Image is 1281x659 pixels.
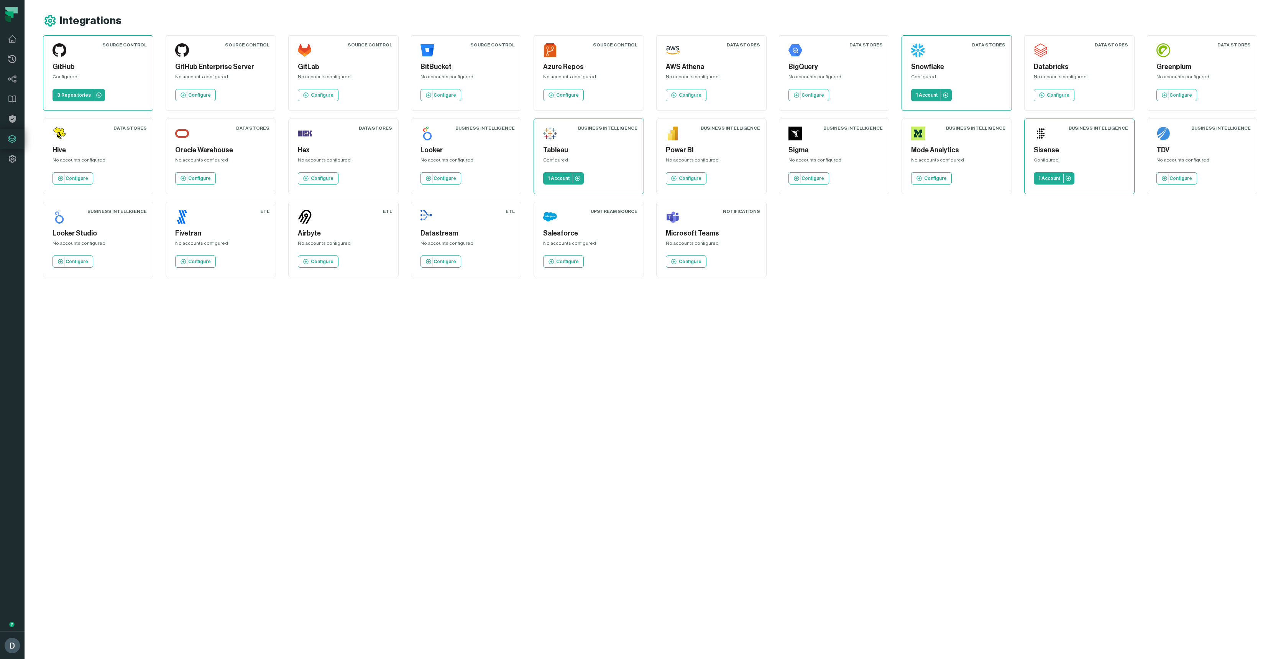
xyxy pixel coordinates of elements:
[420,228,512,239] h5: Datastream
[911,127,925,140] img: Mode Analytics
[911,157,1002,166] div: No accounts configured
[1156,172,1197,185] a: Configure
[788,43,802,57] img: BigQuery
[298,43,312,57] img: GitLab
[8,621,15,628] div: Tooltip anchor
[1069,125,1128,131] div: Business Intelligence
[543,62,634,72] h5: Azure Repos
[420,172,461,185] a: Configure
[225,42,269,48] div: Source Control
[666,210,680,224] img: Microsoft Teams
[679,175,701,181] p: Configure
[911,172,952,185] a: Configure
[420,240,512,249] div: No accounts configured
[666,228,757,239] h5: Microsoft Teams
[175,127,189,140] img: Oracle Warehouse
[543,255,584,268] a: Configure
[298,62,389,72] h5: GitLab
[543,74,634,83] div: No accounts configured
[175,157,266,166] div: No accounts configured
[53,255,93,268] a: Configure
[420,74,512,83] div: No accounts configured
[175,62,266,72] h5: GitHub Enterprise Server
[1156,145,1248,155] h5: TDV
[298,255,338,268] a: Configure
[679,259,701,265] p: Configure
[1169,175,1192,181] p: Configure
[666,89,706,101] a: Configure
[383,208,392,214] div: ETL
[1169,92,1192,98] p: Configure
[470,42,515,48] div: Source Control
[543,210,557,224] img: Salesforce
[506,208,515,214] div: ETL
[1156,74,1248,83] div: No accounts configured
[1095,42,1128,48] div: Data Stores
[1034,43,1048,57] img: Databricks
[102,42,147,48] div: Source Control
[188,259,211,265] p: Configure
[788,62,880,72] h5: BigQuery
[556,259,579,265] p: Configure
[311,175,333,181] p: Configure
[788,89,829,101] a: Configure
[679,92,701,98] p: Configure
[543,228,634,239] h5: Salesforce
[175,228,266,239] h5: Fivetran
[57,92,91,98] p: 3 Repositories
[175,210,189,224] img: Fivetran
[53,157,144,166] div: No accounts configured
[1038,175,1060,181] p: 1 Account
[298,127,312,140] img: Hex
[543,157,634,166] div: Configured
[666,43,680,57] img: AWS Athena
[1034,157,1125,166] div: Configured
[53,89,105,101] a: 3 Repositories
[666,240,757,249] div: No accounts configured
[911,43,925,57] img: Snowflake
[723,208,760,214] div: Notifications
[311,259,333,265] p: Configure
[5,638,20,653] img: avatar of Daniel Lahyani
[66,175,88,181] p: Configure
[298,74,389,83] div: No accounts configured
[420,89,461,101] a: Configure
[434,92,456,98] p: Configure
[911,74,1002,83] div: Configured
[175,172,216,185] a: Configure
[420,43,434,57] img: BitBucket
[53,172,93,185] a: Configure
[113,125,147,131] div: Data Stores
[420,62,512,72] h5: BitBucket
[60,14,122,28] h1: Integrations
[666,127,680,140] img: Power BI
[1191,125,1251,131] div: Business Intelligence
[972,42,1005,48] div: Data Stores
[420,255,461,268] a: Configure
[420,157,512,166] div: No accounts configured
[175,89,216,101] a: Configure
[175,255,216,268] a: Configure
[53,127,66,140] img: Hive
[175,145,266,155] h5: Oracle Warehouse
[666,172,706,185] a: Configure
[543,240,634,249] div: No accounts configured
[849,42,883,48] div: Data Stores
[175,74,266,83] div: No accounts configured
[911,62,1002,72] h5: Snowflake
[727,42,760,48] div: Data Stores
[591,208,637,214] div: Upstream Source
[455,125,515,131] div: Business Intelligence
[1034,145,1125,155] h5: Sisense
[543,127,557,140] img: Tableau
[87,208,147,214] div: Business Intelligence
[801,175,824,181] p: Configure
[788,127,802,140] img: Sigma
[53,74,144,83] div: Configured
[348,42,392,48] div: Source Control
[788,145,880,155] h5: Sigma
[53,240,144,249] div: No accounts configured
[236,125,269,131] div: Data Stores
[543,43,557,57] img: Azure Repos
[666,62,757,72] h5: AWS Athena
